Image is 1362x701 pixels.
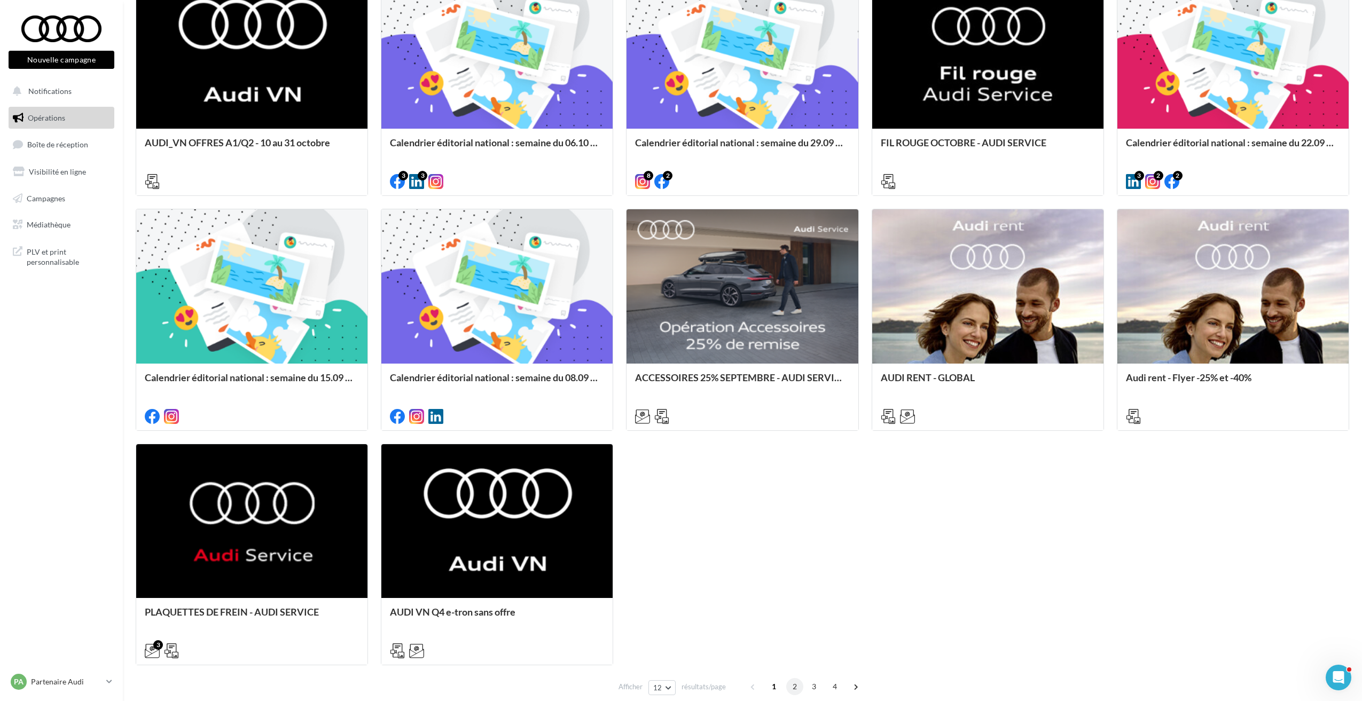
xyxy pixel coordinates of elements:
span: Opérations [28,113,65,122]
div: 3 [153,640,163,650]
div: 3 [398,171,408,180]
div: Calendrier éditorial national : semaine du 22.09 au 28.09 [1126,137,1340,159]
span: 2 [786,678,803,695]
span: Notifications [28,86,72,96]
span: 12 [653,683,662,692]
span: PLV et print personnalisable [27,245,110,267]
span: 3 [805,678,823,695]
div: AUDI RENT - GLOBAL [881,372,1095,393]
a: PLV et print personnalisable [6,240,116,272]
span: 4 [826,678,843,695]
span: Boîte de réception [27,140,88,149]
div: ACCESSOIRES 25% SEPTEMBRE - AUDI SERVICE [635,372,849,393]
span: Campagnes [27,193,65,202]
div: Calendrier éditorial national : semaine du 29.09 au 05.10 [635,137,849,159]
span: PA [14,676,24,687]
iframe: Intercom live chat [1326,665,1351,690]
a: Boîte de réception [6,133,116,156]
div: FIL ROUGE OCTOBRE - AUDI SERVICE [881,137,1095,159]
span: Médiathèque [27,220,71,229]
button: 12 [648,680,676,695]
a: Visibilité en ligne [6,161,116,183]
div: Audi rent - Flyer -25% et -40% [1126,372,1340,393]
span: 1 [765,678,782,695]
a: PA Partenaire Audi [9,672,114,692]
div: Calendrier éditorial national : semaine du 08.09 au 14.09 [390,372,604,393]
div: 2 [663,171,672,180]
div: Calendrier éditorial national : semaine du 06.10 au 12.10 [390,137,604,159]
a: Médiathèque [6,214,116,236]
p: Partenaire Audi [31,676,102,687]
div: 3 [418,171,427,180]
div: 2 [1173,171,1183,180]
div: PLAQUETTES DE FREIN - AUDI SERVICE [145,607,359,628]
a: Opérations [6,107,116,129]
div: 8 [644,171,653,180]
button: Nouvelle campagne [9,51,114,69]
div: AUDI_VN OFFRES A1/Q2 - 10 au 31 octobre [145,137,359,159]
span: résultats/page [682,682,726,692]
button: Notifications [6,80,112,103]
div: 3 [1134,171,1144,180]
div: 2 [1154,171,1163,180]
span: Visibilité en ligne [29,167,86,176]
span: Afficher [619,682,643,692]
a: Campagnes [6,187,116,210]
div: AUDI VN Q4 e-tron sans offre [390,607,604,628]
div: Calendrier éditorial national : semaine du 15.09 au 21.09 [145,372,359,393]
